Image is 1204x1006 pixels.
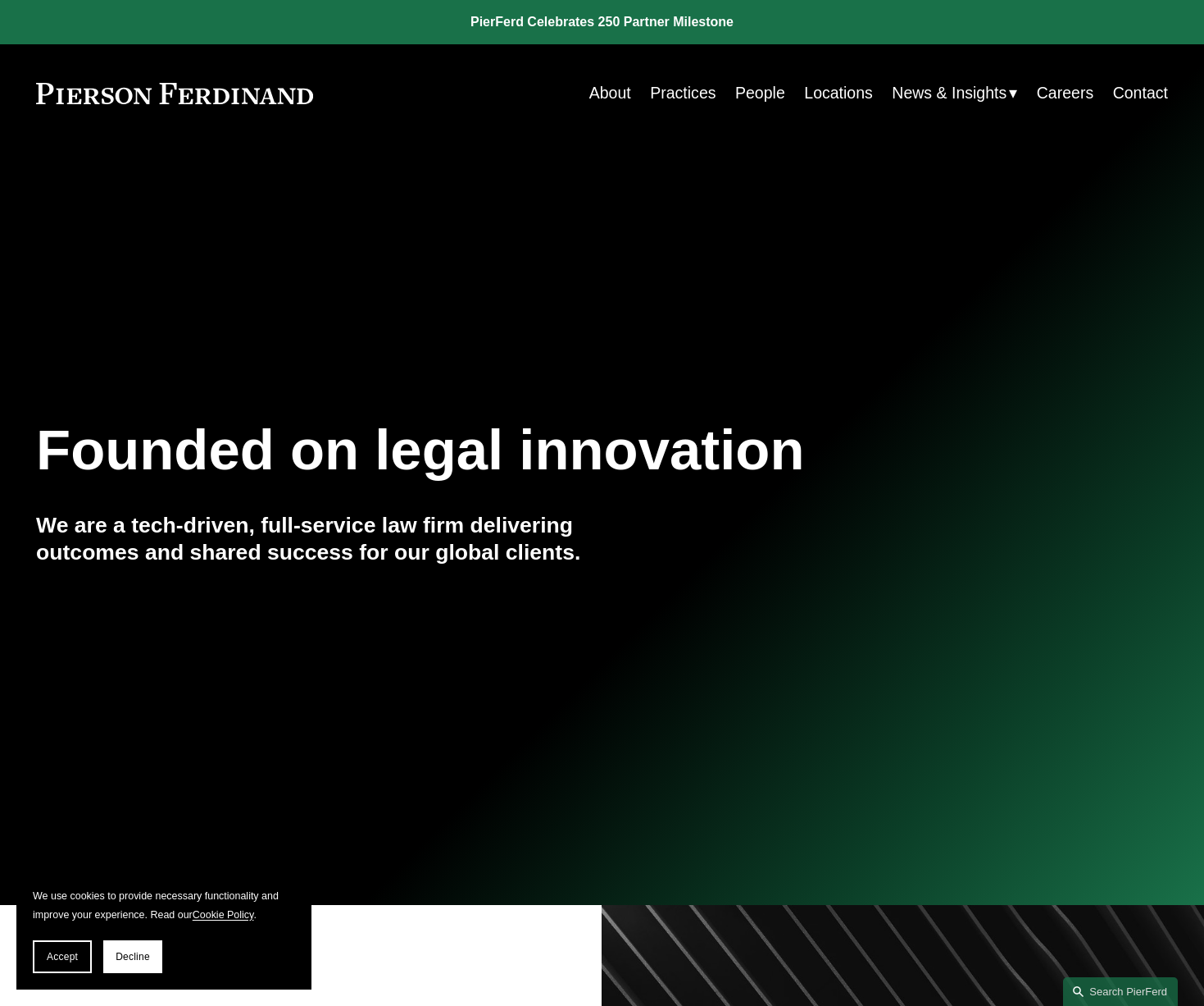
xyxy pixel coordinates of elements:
span: News & Insights [892,79,1006,107]
a: Locations [804,77,873,109]
a: Careers [1037,77,1093,109]
section: Cookie banner [16,871,311,990]
h1: Founded on legal innovation [36,418,979,483]
a: About [589,77,631,109]
a: Cookie Policy [193,909,254,921]
a: People [735,77,785,109]
button: Decline [103,940,162,973]
span: Accept [47,951,78,963]
a: Search this site [1063,977,1178,1006]
button: Accept [33,940,92,973]
a: Practices [650,77,716,109]
a: folder dropdown [892,77,1017,109]
a: Contact [1113,77,1168,109]
h4: We are a tech-driven, full-service law firm delivering outcomes and shared success for our global... [36,512,602,567]
span: Decline [116,951,150,963]
p: We use cookies to provide necessary functionality and improve your experience. Read our . [33,887,295,924]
